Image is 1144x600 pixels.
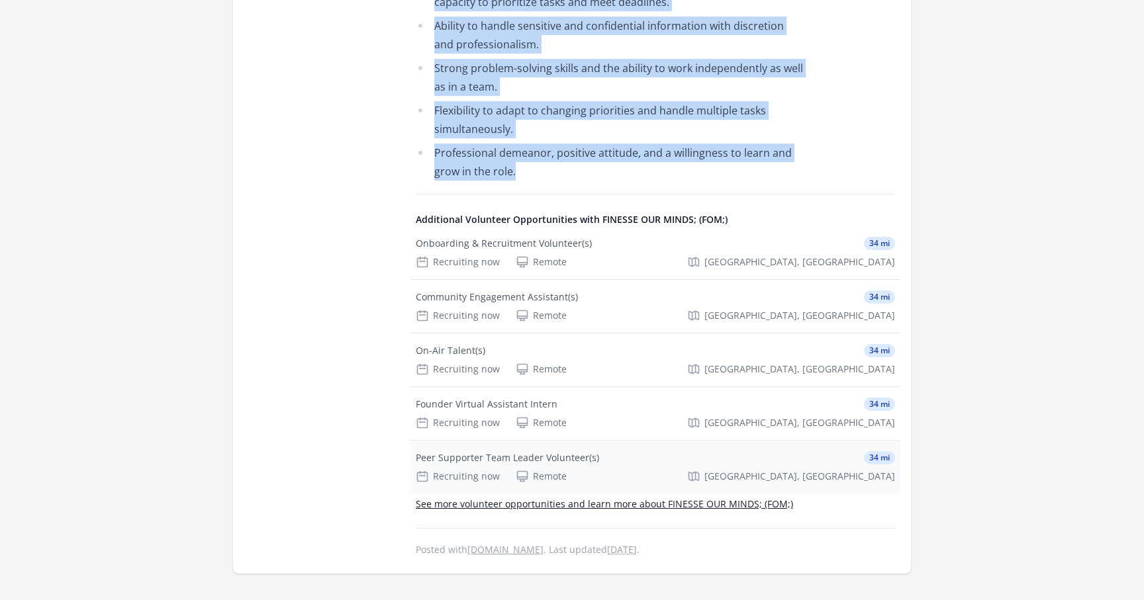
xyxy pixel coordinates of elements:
[410,280,900,333] a: Community Engagement Assistant(s) 34 mi Recruiting now Remote [GEOGRAPHIC_DATA], [GEOGRAPHIC_DATA]
[410,441,900,493] a: Peer Supporter Team Leader Volunteer(s) 34 mi Recruiting now Remote [GEOGRAPHIC_DATA], [GEOGRAPHI...
[864,451,895,464] span: 34 mi
[410,333,900,386] a: On-Air Talent(s) 34 mi Recruiting now Remote [GEOGRAPHIC_DATA], [GEOGRAPHIC_DATA]
[416,255,500,269] div: Recruiting now
[607,543,637,556] abbr: Tue, Sep 9, 2025 3:48 PM
[516,255,567,269] div: Remote
[864,237,895,250] span: 34 mi
[416,290,578,304] div: Community Engagement Assistant(s)
[864,398,895,411] span: 34 mi
[416,497,793,510] a: See more volunteer opportunities and learn more about FINESSE OUR MINDS; (FOM;)
[416,213,895,226] h4: Additional Volunteer Opportunities with FINESSE OUR MINDS; (FOM;)
[864,290,895,304] span: 34 mi
[516,416,567,429] div: Remote
[704,470,895,483] span: [GEOGRAPHIC_DATA], [GEOGRAPHIC_DATA]
[704,416,895,429] span: [GEOGRAPHIC_DATA], [GEOGRAPHIC_DATA]
[416,59,803,96] li: Strong problem-solving skills and the ability to work independently as well as in a team.
[410,226,900,279] a: Onboarding & Recruitment Volunteer(s) 34 mi Recruiting now Remote [GEOGRAPHIC_DATA], [GEOGRAPHIC_...
[416,470,500,483] div: Recruiting now
[516,309,567,322] div: Remote
[410,387,900,440] a: Founder Virtual Assistant Intern 34 mi Recruiting now Remote [GEOGRAPHIC_DATA], [GEOGRAPHIC_DATA]
[416,451,599,464] div: Peer Supporter Team Leader Volunteer(s)
[416,416,500,429] div: Recruiting now
[416,237,592,250] div: Onboarding & Recruitment Volunteer(s)
[416,17,803,54] li: Ability to handle sensitive and confidential information with discretion and professionalism.
[704,363,895,376] span: [GEOGRAPHIC_DATA], [GEOGRAPHIC_DATA]
[416,309,500,322] div: Recruiting now
[416,101,803,138] li: Flexibility to adapt to changing priorities and handle multiple tasks simultaneously.
[516,470,567,483] div: Remote
[516,363,567,376] div: Remote
[864,344,895,357] span: 34 mi
[416,144,803,181] li: Professional demeanor, positive attitude, and a willingness to learn and grow in the role.
[416,344,485,357] div: On-Air Talent(s)
[416,398,557,411] div: Founder Virtual Assistant Intern
[416,363,500,376] div: Recruiting now
[467,543,544,556] a: [DOMAIN_NAME]
[704,255,895,269] span: [GEOGRAPHIC_DATA], [GEOGRAPHIC_DATA]
[416,544,895,555] p: Posted with . Last updated .
[704,309,895,322] span: [GEOGRAPHIC_DATA], [GEOGRAPHIC_DATA]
